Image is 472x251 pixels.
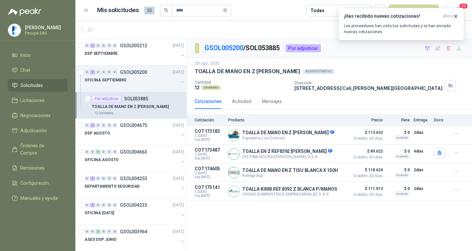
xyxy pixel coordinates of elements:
div: 0 [85,70,89,74]
p: $ 0 [387,185,410,193]
a: Remisiones [8,162,68,174]
p: / SOL053885 [205,43,280,53]
a: Por adjudicarSOL053885TOALLA DE MANO EN Z [PERSON_NAME]12 Unidades [75,92,187,119]
span: search [164,8,168,12]
p: 2 días [414,185,430,193]
div: 0 [107,229,112,234]
div: 0 [96,203,101,207]
p: SOL053885 [124,96,148,101]
span: 35 [144,7,155,14]
p: GSOL004233 [120,203,147,207]
div: Incluido [394,135,410,140]
div: 0 [101,203,106,207]
p: 4 días [414,147,430,155]
a: 0 1 0 0 0 0 GSOL005200[DATE] OFICINA SEPTIEMBRE [85,68,185,89]
div: 0 [96,70,101,74]
div: 0 [85,229,89,234]
p: OFICINA AGOSTO [85,157,119,163]
div: 0 [101,70,106,74]
span: Crédito 30 días [350,136,383,140]
div: 0 [85,176,89,181]
div: Cotizaciones [195,98,222,105]
p: GSOL005212 [120,43,147,48]
div: 0 [90,150,95,154]
span: C: [DATE] [195,190,224,194]
span: Exp: [DATE] [195,194,224,198]
div: 0 [107,70,112,74]
div: Por adjudicar [92,95,122,103]
p: 12 [195,85,200,90]
p: DSP SEPTIEMBRE [85,51,118,57]
span: Negociaciones [20,112,50,119]
p: [DATE] [173,149,184,155]
p: Producto [228,118,346,122]
p: GSOL004675 [120,123,147,128]
a: Chat [8,64,68,76]
h3: ¡Has recibido nuevas cotizaciones! [344,13,440,19]
p: Precio [350,118,383,122]
span: Chat [20,67,30,74]
div: 0 [112,203,117,207]
div: Unidades [201,85,221,90]
div: 0 [107,150,112,154]
div: ADMINISTRATIVO [303,69,335,74]
div: 0 [85,43,89,48]
div: 0 [101,229,106,234]
span: Remisiones [20,164,45,172]
p: GSOL003964 [120,229,147,234]
span: Crédito 30 días [350,155,383,159]
div: 0 [90,229,95,234]
p: DEPARTAMENTO SEGURIDAD [85,183,140,190]
a: Negociaciones [8,109,68,122]
button: ¡Has recibido nuevas cotizaciones!ahora Los proveedores han visto tus solicitudes y te han enviad... [338,8,464,40]
img: Company Logo [8,24,21,36]
p: GSOL005200 [120,70,147,74]
a: Manuales y ayuda [8,192,68,204]
div: 0 [85,150,89,154]
div: 0 [101,43,106,48]
button: Nueva solicitud [389,5,439,16]
p: COT174605 [195,166,224,171]
div: 0 [107,123,112,128]
div: Incluido [394,154,410,159]
a: 0 1 0 0 0 0 GSOL004233[DATE] OFICINA [DATE] [85,201,185,222]
p: 2 días [414,129,430,136]
span: Inicio [20,52,31,59]
div: 1 [90,176,95,181]
div: 0 [101,176,106,181]
p: Papeleria Los Colores [242,136,334,140]
div: 1 [90,70,95,74]
p: TOALLA EN Z REF8392 [PERSON_NAME] [242,149,332,155]
p: [STREET_ADDRESS] Cali , [PERSON_NAME][GEOGRAPHIC_DATA] [294,85,442,91]
div: 0 [112,123,117,128]
div: 0 [85,123,89,128]
img: Company Logo [228,186,239,197]
div: Todas [310,7,324,14]
a: 0 1 0 0 0 0 GSOL005212[DATE] DSP SEPTIEMBRE [85,42,185,63]
div: 0 [112,176,117,181]
div: Actividad [232,98,251,105]
p: TOALLA DE MANO EN Z [PERSON_NAME] [195,68,300,75]
span: C: [DATE] [195,153,224,157]
p: DISTRIBUIDORA [PERSON_NAME] G S.A [242,154,332,159]
div: 0 [107,43,112,48]
span: Crédito 30 días [350,193,383,197]
a: Configuración [8,177,68,189]
a: 0 1 0 0 0 0 GSOL004675[DATE] DSP AGOSTO [85,121,185,142]
p: DSP AGOSTO [85,130,110,136]
p: Los proveedores han visto tus solicitudes y te han enviado nuevas cotizaciones. [344,23,459,35]
span: 20 [459,3,468,9]
p: GSOL004253 [120,176,147,181]
div: 0 [107,176,112,181]
span: Órdenes de Compra [20,142,61,157]
div: 0 [96,123,101,128]
p: $ 0 [387,147,410,155]
p: [DATE] [173,43,184,49]
p: TOALLA KIMB.REF.8392 Z BLANCA P/MANOS [242,186,337,192]
div: 1 [90,123,95,128]
a: 0 1 0 0 0 0 GSOL004253[DATE] DEPARTAMENTO SEGURIDAD [85,175,185,196]
p: COT173487 [195,147,224,153]
div: 0 [112,70,117,74]
span: Exp: [DATE] [195,138,224,142]
a: Inicio [8,49,68,61]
